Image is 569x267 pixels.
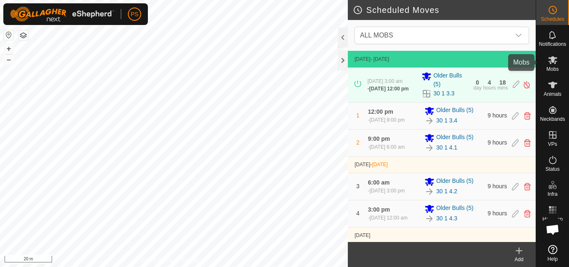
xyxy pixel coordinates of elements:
span: Older Bulls (5) [433,71,468,89]
div: day [474,85,482,90]
span: 3 [356,183,359,190]
h2: Scheduled Moves [353,5,536,15]
span: PS [131,10,139,19]
span: Mobs [547,67,559,72]
span: ALL MOBS [357,27,510,44]
img: To [424,143,434,153]
a: 30 1 4.2 [436,187,457,196]
span: [DATE] 3:00 am [367,78,402,84]
span: Older Bulls (5) [436,204,473,214]
span: - [370,162,388,167]
span: ALL MOBS [360,32,393,39]
div: mins [497,85,508,90]
a: Privacy Policy [141,256,172,264]
a: 30 1 4.1 [436,143,457,152]
div: - [368,143,404,151]
span: Neckbands [540,117,565,122]
img: Turn off schedule move [523,80,531,89]
span: 9 hours [488,112,507,119]
button: – [4,55,14,65]
div: Add [502,256,536,263]
img: To [424,187,434,197]
div: Open chat [540,217,565,242]
div: - [368,116,404,124]
span: 9 hours [488,210,507,217]
button: Map Layers [18,30,28,40]
span: Heatmap [542,217,563,222]
span: Animals [544,92,562,97]
span: Notifications [539,42,566,47]
a: 30 1 4.3 [436,214,457,223]
a: 30 1 3.4 [436,116,457,125]
a: Contact Us [182,256,207,264]
div: 0 [476,80,479,85]
span: Older Bulls (5) [436,177,473,187]
a: 30 1 3.3 [433,89,454,98]
button: Reset Map [4,30,14,40]
span: 1 [356,112,359,119]
img: To [424,116,434,126]
button: + [4,44,14,54]
span: Infra [547,192,557,197]
span: [DATE] [354,232,370,238]
span: [DATE] 12:00 am [369,215,407,221]
div: 18 [499,80,506,85]
div: - [368,187,404,195]
span: [DATE] [354,56,370,62]
div: hours [483,85,496,90]
span: Help [547,257,558,262]
span: VPs [548,142,557,147]
span: 3:00 pm [368,206,390,213]
span: Older Bulls (5) [436,106,473,116]
span: 9 hours [488,139,507,146]
div: dropdown trigger [510,27,527,44]
span: 9 hours [488,183,507,190]
span: [DATE] [354,162,370,167]
div: - [368,214,407,222]
div: - [367,85,409,92]
div: 4 [488,80,491,85]
a: Help [536,242,569,265]
span: 12:00 pm [368,108,393,115]
img: Gallagher Logo [10,7,114,22]
span: 2 [356,139,359,146]
span: Schedules [541,17,564,22]
span: Status [545,167,559,172]
span: [DATE] [372,162,388,167]
span: [DATE] 6:00 am [369,144,404,150]
span: 9:00 pm [368,135,390,142]
span: Older Bulls (5) [436,133,473,143]
span: [DATE] 9:00 pm [369,117,404,123]
img: To [424,214,434,224]
span: - [DATE] [370,56,389,62]
span: [DATE] 12:00 pm [369,86,409,92]
span: 4 [356,210,359,217]
span: 6:00 am [368,179,389,186]
span: [DATE] 3:00 pm [369,188,404,194]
